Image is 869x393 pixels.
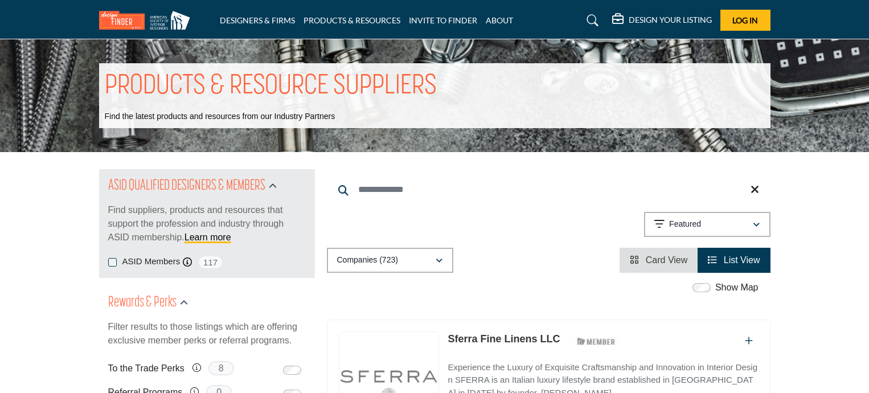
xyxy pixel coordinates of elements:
[724,255,760,265] span: List View
[327,176,770,203] input: Search Keyword
[486,15,513,25] a: ABOUT
[105,111,335,122] p: Find the latest products and resources from our Industry Partners
[644,212,770,237] button: Featured
[304,15,400,25] a: PRODUCTS & RESOURCES
[337,255,398,266] p: Companies (723)
[620,248,698,273] li: Card View
[122,255,181,268] label: ASID Members
[646,255,688,265] span: Card View
[448,331,560,347] p: Sferra Fine Linens LLC
[698,248,770,273] li: List View
[108,358,185,378] label: To the Trade Perks
[612,14,712,27] div: DESIGN YOUR LISTING
[99,11,196,30] img: Site Logo
[283,366,301,375] input: Switch to To the Trade Perks
[630,255,687,265] a: View Card
[208,361,234,375] span: 8
[327,248,453,273] button: Companies (723)
[715,281,759,294] label: Show Map
[105,69,437,104] h1: PRODUCTS & RESOURCE SUPPLIERS
[571,334,622,349] img: ASID Members Badge Icon
[629,15,712,25] h5: DESIGN YOUR LISTING
[745,336,753,346] a: Add To List
[198,255,223,269] span: 117
[108,258,117,267] input: ASID Members checkbox
[108,320,306,347] p: Filter results to those listings which are offering exclusive member perks or referral programs.
[732,15,758,25] span: Log In
[448,333,560,345] a: Sferra Fine Linens LLC
[708,255,760,265] a: View List
[409,15,477,25] a: INVITE TO FINDER
[108,176,265,197] h2: ASID QUALIFIED DESIGNERS & MEMBERS
[108,203,306,244] p: Find suppliers, products and resources that support the profession and industry through ASID memb...
[108,293,177,313] h2: Rewards & Perks
[669,219,701,230] p: Featured
[185,232,231,242] a: Learn more
[720,10,770,31] button: Log In
[576,11,606,30] a: Search
[220,15,295,25] a: DESIGNERS & FIRMS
